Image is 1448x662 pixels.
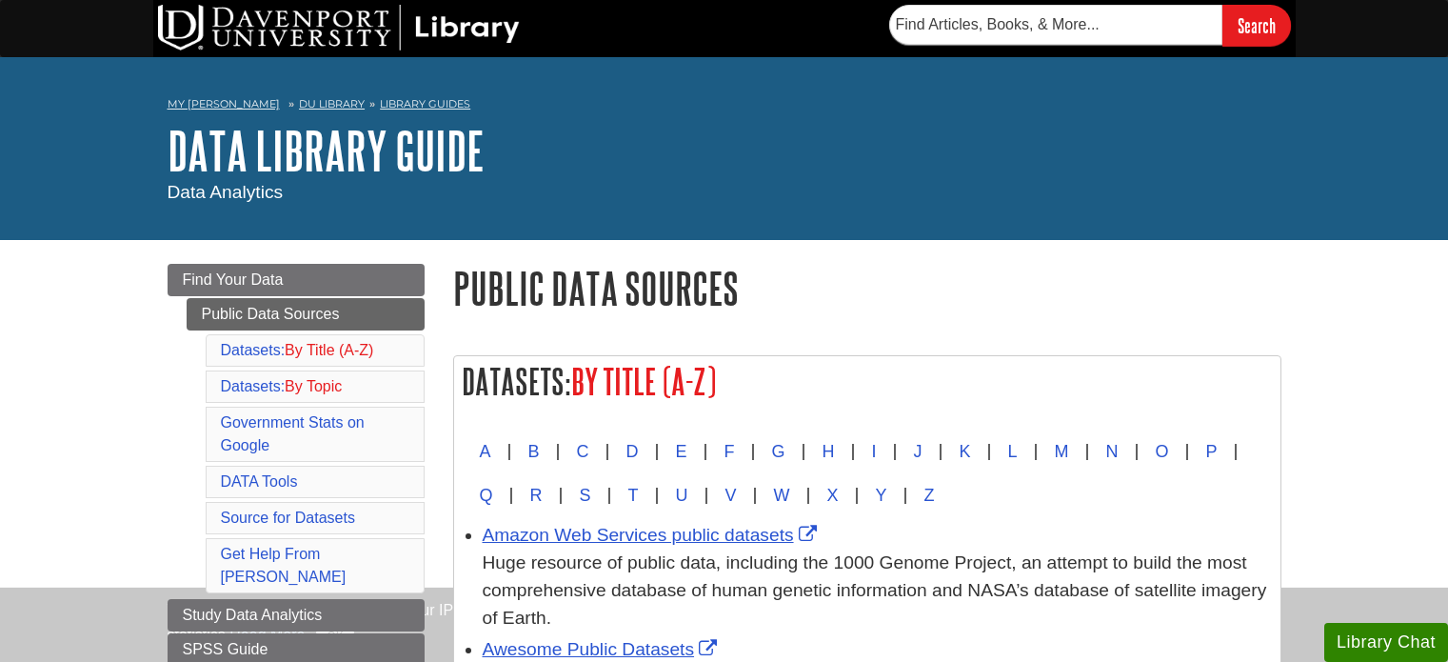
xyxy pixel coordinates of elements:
a: Government Stats on Google [221,414,365,453]
button: T [611,473,654,517]
a: DU Library [299,97,365,110]
span: By Title (A-Z) [571,362,716,401]
a: My [PERSON_NAME] [168,96,280,112]
input: Search [1222,5,1291,46]
a: Link opens in new window [483,639,723,659]
h1: Public Data Sources [453,264,1281,312]
button: B [512,430,556,473]
span: Find Your Data [183,271,284,288]
form: Searches DU Library's articles, books, and more [889,5,1291,46]
span: Study Data Analytics [183,607,323,623]
input: Find Articles, Books, & More... [889,5,1222,45]
button: Q [464,473,509,517]
button: U [659,473,704,517]
a: Link opens in new window [483,525,822,545]
button: E [659,430,703,473]
button: V [708,473,752,517]
button: O [1139,430,1184,473]
a: Datasets:By Title (A-Z) [221,342,374,358]
a: DATA Library Guide [168,121,485,180]
a: Datasets:By Topic [221,378,343,394]
button: Library Chat [1324,623,1448,662]
span: By Topic [285,378,342,394]
img: DU Library [158,5,520,50]
a: Source for Datasets [221,510,355,526]
span: SPSS Guide [183,641,268,657]
button: F [707,430,750,473]
button: H [805,430,850,473]
button: R [514,473,559,517]
a: Study Data Analytics [168,599,425,632]
button: D [609,430,654,473]
button: X [810,473,854,517]
button: K [942,430,986,473]
a: Find Your Data [168,264,425,296]
div: Huge resource of public data, including the 1000 Genome Project, an attempt to build the most com... [483,550,1271,632]
a: Library Guides [380,97,470,110]
span: Data Analytics [168,182,284,202]
h2: Datasets: [454,356,1280,407]
button: S [563,473,606,517]
a: DATA Tools [221,473,298,490]
button: A [464,430,507,473]
button: Y [859,473,903,517]
nav: breadcrumb [168,91,1281,122]
button: Z [907,473,950,517]
button: W [757,473,805,517]
button: C [561,430,605,473]
div: | | | | | | | | | | | | | | | | | | | | | | | | | [464,430,1271,517]
button: I [855,430,892,473]
button: G [755,430,801,473]
a: Get Help From [PERSON_NAME] [221,546,347,585]
button: L [991,430,1033,473]
span: By Title (A-Z) [285,342,373,358]
button: N [1089,430,1134,473]
a: Public Data Sources [187,298,425,331]
button: M [1038,430,1084,473]
button: J [897,430,938,473]
button: P [1189,430,1233,473]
